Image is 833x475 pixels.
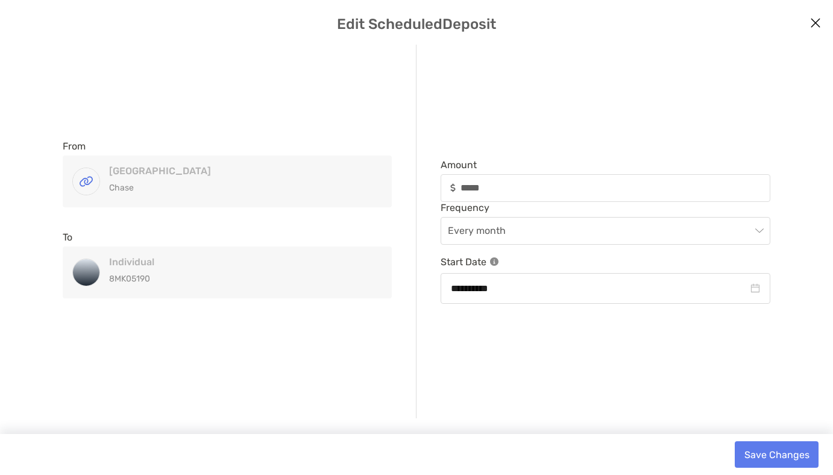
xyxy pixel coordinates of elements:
label: From [63,140,86,152]
p: Start Date [441,254,770,269]
h4: [GEOGRAPHIC_DATA] [109,165,361,177]
span: Frequency [441,202,770,213]
button: Close modal [806,14,825,33]
img: CHASE COLLEGE [73,168,99,195]
button: Save Changes [735,441,819,468]
p: 8MK05190 [109,271,361,286]
p: Chase [109,180,361,195]
span: Every month [448,218,763,244]
h5: Edit Scheduled Deposit [14,16,819,33]
img: input icon [450,183,456,192]
input: Amountinput icon [461,183,770,193]
img: Information Icon [490,257,498,266]
img: Individual [73,259,99,286]
span: Amount [441,159,770,171]
h4: Individual [109,256,361,268]
label: To [63,231,72,243]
